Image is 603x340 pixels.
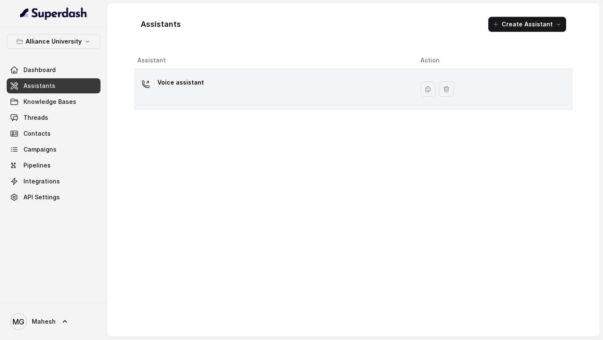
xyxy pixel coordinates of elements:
[26,36,82,46] p: Alliance University
[32,317,56,326] span: Mahesh
[23,129,51,138] span: Contacts
[23,193,60,201] span: API Settings
[7,78,100,93] a: Assistants
[414,52,573,69] th: Action
[7,34,100,49] button: Alliance University
[7,62,100,77] a: Dashboard
[7,190,100,205] a: API Settings
[7,142,100,157] a: Campaigns
[7,94,100,109] a: Knowledge Bases
[23,66,56,74] span: Dashboard
[23,177,60,185] span: Integrations
[23,145,57,154] span: Campaigns
[7,158,100,173] a: Pipelines
[23,82,55,90] span: Assistants
[7,310,100,333] a: Mahesh
[13,317,24,326] text: MG
[157,76,204,89] p: Voice assistant
[488,17,566,32] button: Create Assistant
[23,161,51,170] span: Pipelines
[20,7,88,20] img: light.svg
[141,18,181,31] h1: Assistants
[7,126,100,141] a: Contacts
[134,52,414,69] th: Assistant
[7,110,100,125] a: Threads
[23,98,76,106] span: Knowledge Bases
[7,174,100,189] a: Integrations
[23,113,48,122] span: Threads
